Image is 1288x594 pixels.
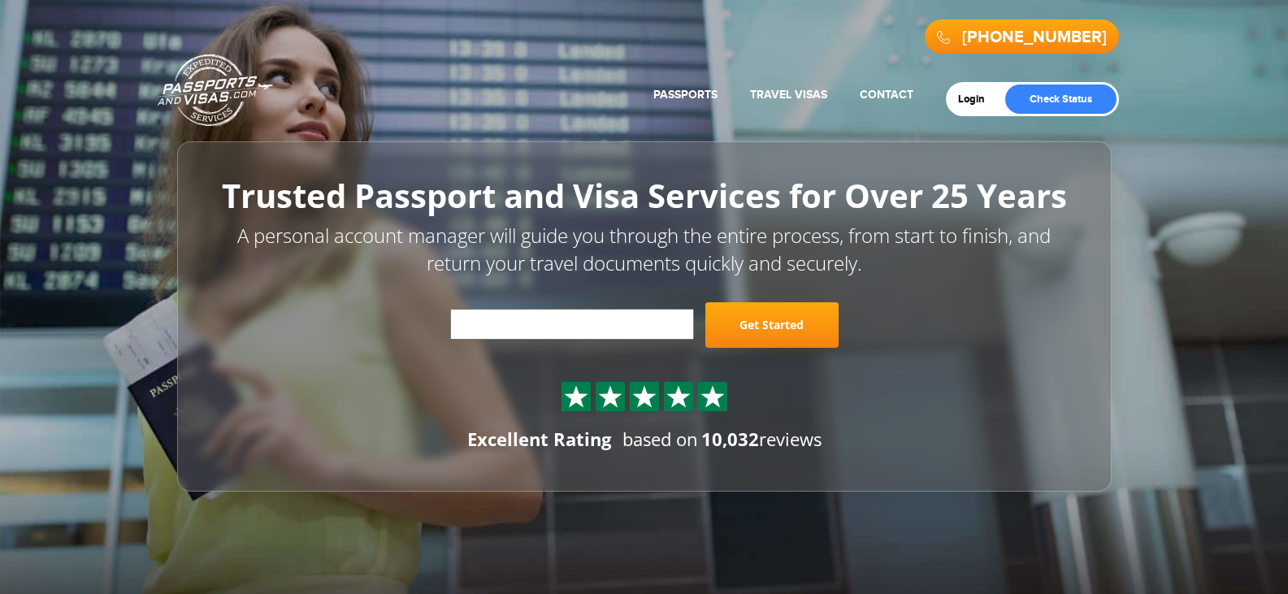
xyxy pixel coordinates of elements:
[214,222,1075,278] p: A personal account manager will guide you through the entire process, from start to finish, and r...
[653,88,718,102] a: Passports
[701,427,759,451] strong: 10,032
[632,384,657,409] img: Sprite St
[158,54,273,127] a: Passports & [DOMAIN_NAME]
[860,88,913,102] a: Contact
[701,427,822,451] span: reviews
[598,384,622,409] img: Sprite St
[564,384,588,409] img: Sprite St
[214,178,1075,214] h1: Trusted Passport and Visa Services for Over 25 Years
[1005,85,1117,114] a: Check Status
[700,384,725,409] img: Sprite St
[958,93,996,106] a: Login
[666,384,691,409] img: Sprite St
[467,427,611,452] div: Excellent Rating
[962,28,1107,47] a: [PHONE_NUMBER]
[705,302,839,348] a: Get Started
[750,88,827,102] a: Travel Visas
[622,427,698,451] span: based on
